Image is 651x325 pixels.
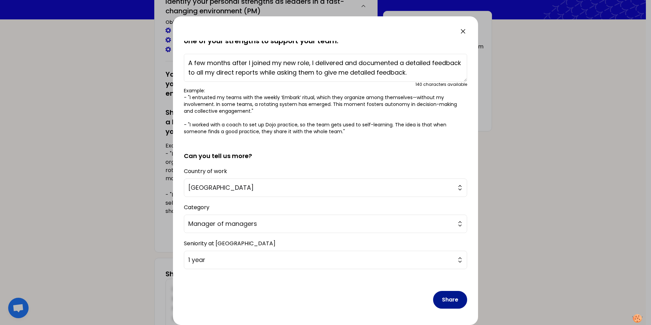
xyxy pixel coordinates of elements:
label: Seniority at [GEOGRAPHIC_DATA] [184,239,275,247]
label: Country of work [184,167,227,175]
p: Example: - "I entrusted my teams with the weekly ‘Embark’ ritual, which they organize among thems... [184,87,467,135]
label: Category [184,203,209,211]
button: Manager of managers [184,215,467,233]
span: [GEOGRAPHIC_DATA] [188,183,453,192]
span: 1 year [188,255,453,265]
span: Manager of managers [188,219,453,229]
button: [GEOGRAPHIC_DATA] [184,179,467,197]
button: Share [433,291,467,309]
h2: Can you tell us more? [184,140,467,161]
textarea: A few months after I joined my new role, I delivered and documented a detailed feedback to all my... [184,54,467,82]
button: 1 year [184,251,467,269]
div: 140 characters available [415,82,467,87]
